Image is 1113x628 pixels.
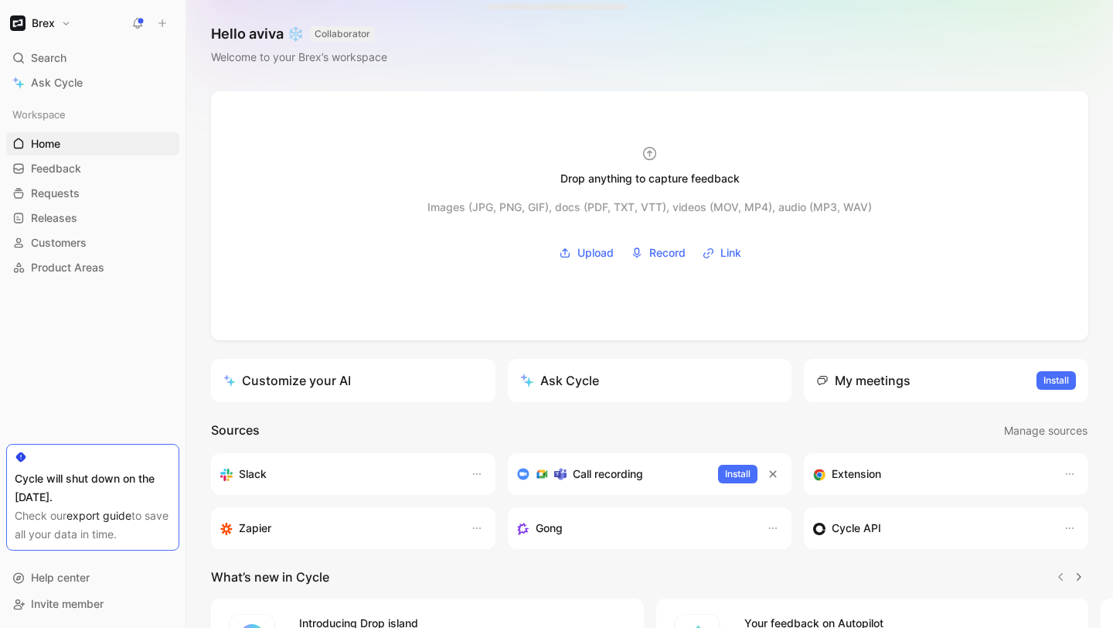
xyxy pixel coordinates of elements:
[6,46,179,70] div: Search
[1003,421,1088,441] button: Manage sources
[6,103,179,126] div: Workspace
[220,519,455,538] div: Capture feedback from thousands of sources with Zapier (survey results, recordings, sheets, etc).
[6,206,179,230] a: Releases
[15,507,171,544] div: Check our to save all your data in time.
[536,519,563,538] h3: Gong
[211,568,329,586] h2: What’s new in Cycle
[239,519,271,538] h3: Zapier
[832,465,881,483] h3: Extension
[508,359,792,402] button: Ask Cycle
[32,16,55,30] h1: Brex
[813,519,1048,538] div: Sync customers & send feedback from custom sources. Get inspired by our favorite use case
[625,241,691,265] button: Record
[6,71,179,94] a: Ask Cycle
[520,371,599,390] div: Ask Cycle
[10,15,26,31] img: Brex
[31,597,104,610] span: Invite member
[697,241,747,265] button: Link
[6,231,179,254] a: Customers
[725,466,751,482] span: Install
[517,519,752,538] div: Capture feedback from your incoming calls
[12,107,66,122] span: Workspace
[720,244,741,262] span: Link
[832,519,881,538] h3: Cycle API
[239,465,267,483] h3: Slack
[31,161,81,176] span: Feedback
[1043,373,1069,388] span: Install
[1004,422,1087,440] span: Manage sources
[577,244,614,262] span: Upload
[6,12,75,34] button: BrexBrex
[66,509,131,522] a: export guide
[31,136,60,152] span: Home
[6,592,179,616] div: Invite member
[6,256,179,279] a: Product Areas
[220,465,455,483] div: Sync your customers, send feedback and get updates in Slack
[427,198,872,217] div: Images (JPG, PNG, GIF), docs (PDF, TXT, VTT), videos (MOV, MP4), audio (MP3, WAV)
[31,210,77,226] span: Releases
[816,371,910,390] div: My meetings
[223,371,351,390] div: Customize your AI
[6,182,179,205] a: Requests
[1036,371,1076,390] button: Install
[211,421,260,441] h2: Sources
[211,25,387,43] h1: Hello aviva ❄️
[6,566,179,589] div: Help center
[31,260,104,275] span: Product Areas
[310,26,375,42] button: COLLABORATOR
[6,157,179,180] a: Feedback
[649,244,686,262] span: Record
[573,465,643,483] h3: Call recording
[31,571,90,584] span: Help center
[15,469,171,507] div: Cycle will shut down on the [DATE].
[31,235,87,251] span: Customers
[211,48,387,67] div: Welcome to your Brex’s workspace
[813,465,1048,483] div: Capture feedback from anywhere on the web
[31,49,66,67] span: Search
[31,73,83,92] span: Ask Cycle
[31,186,80,201] span: Requests
[6,132,179,155] a: Home
[560,169,740,188] div: Drop anything to capture feedback
[553,241,619,265] button: Upload
[211,359,495,402] a: Customize your AI
[517,465,706,483] div: Record & transcribe meetings from Zoom, Meet & Teams.
[718,465,757,483] button: Install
